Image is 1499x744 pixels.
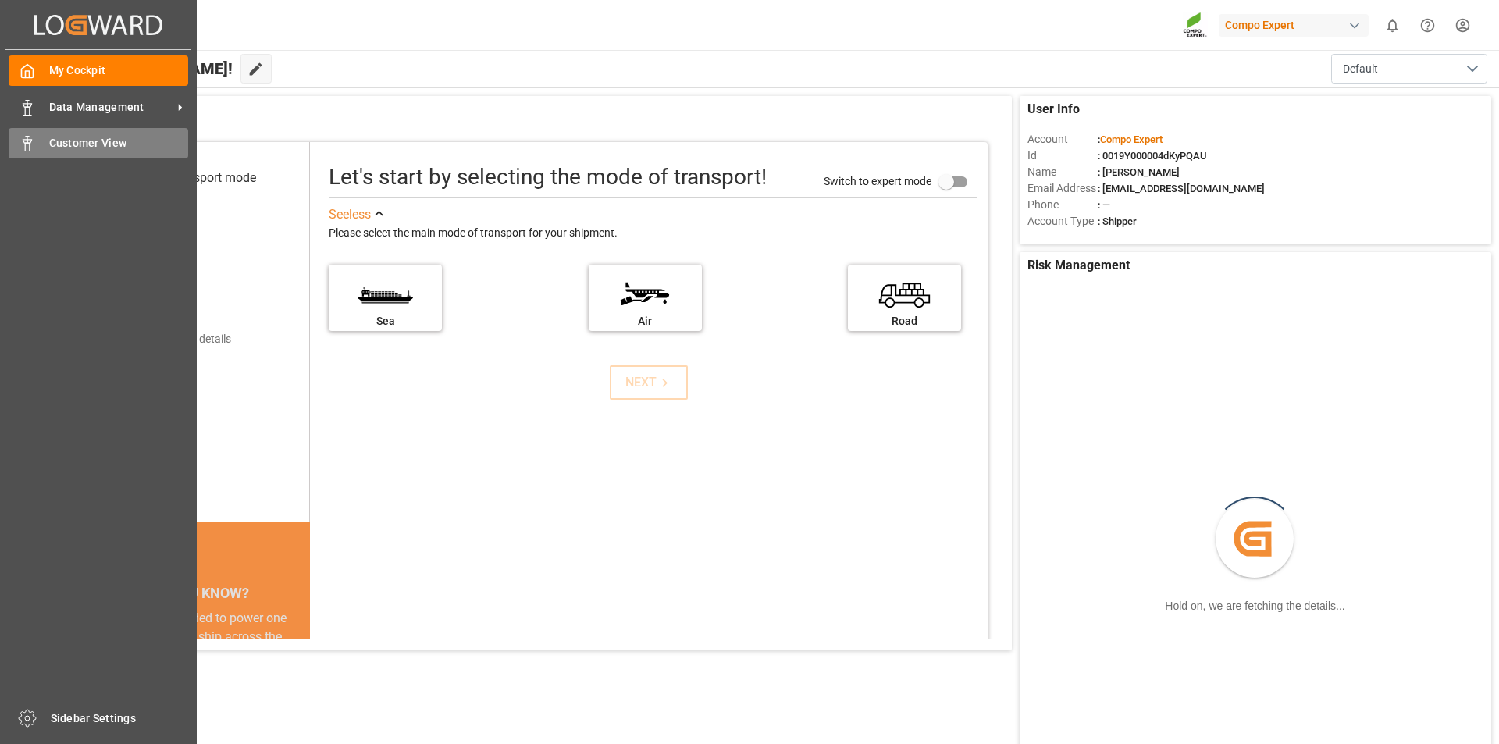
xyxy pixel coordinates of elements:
button: NEXT [610,365,688,400]
span: Sidebar Settings [51,710,190,727]
span: : [EMAIL_ADDRESS][DOMAIN_NAME] [1098,183,1265,194]
div: See less [329,205,371,224]
span: Switch to expert mode [824,174,931,187]
span: Account [1027,131,1098,148]
div: Road [856,313,953,329]
div: Sea [336,313,434,329]
span: Email Address [1027,180,1098,197]
button: Compo Expert [1219,10,1375,40]
span: Risk Management [1027,256,1130,275]
div: Air [596,313,694,329]
span: Customer View [49,135,189,151]
span: Compo Expert [1100,133,1163,145]
span: Account Type [1027,213,1098,230]
span: Hello [PERSON_NAME]! [65,54,233,84]
a: Customer View [9,128,188,158]
div: Please select the main mode of transport for your shipment. [329,224,977,243]
span: : [PERSON_NAME] [1098,166,1180,178]
div: Compo Expert [1219,14,1369,37]
button: Help Center [1410,8,1445,43]
span: Id [1027,148,1098,164]
a: My Cockpit [9,55,188,86]
span: Data Management [49,99,173,116]
span: : — [1098,199,1110,211]
span: : 0019Y000004dKyPQAU [1098,150,1207,162]
div: NEXT [625,373,673,392]
div: Let's start by selecting the mode of transport! [329,161,767,194]
span: My Cockpit [49,62,189,79]
button: show 0 new notifications [1375,8,1410,43]
img: Screenshot%202023-09-29%20at%2010.02.21.png_1712312052.png [1183,12,1208,39]
span: Phone [1027,197,1098,213]
div: Hold on, we are fetching the details... [1165,598,1344,614]
span: User Info [1027,100,1080,119]
div: The energy needed to power one large container ship across the ocean in a single day is the same ... [103,609,291,721]
button: next slide / item [288,609,310,740]
span: : Shipper [1098,215,1137,227]
button: open menu [1331,54,1487,84]
span: : [1098,133,1163,145]
div: DID YOU KNOW? [84,576,310,609]
span: Default [1343,61,1378,77]
span: Name [1027,164,1098,180]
